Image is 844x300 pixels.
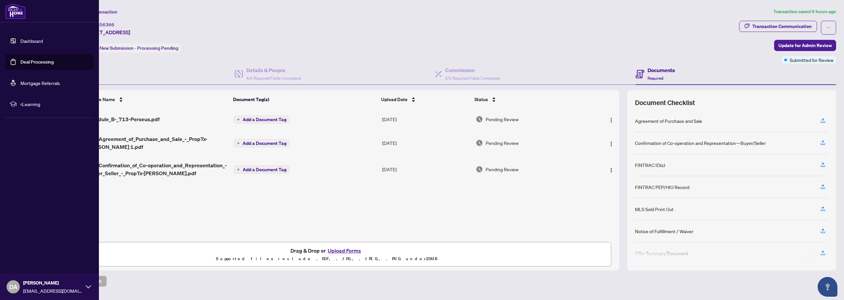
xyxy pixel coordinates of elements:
span: (3) File Name [86,96,115,103]
button: Update for Admin Review [774,40,836,51]
img: Logo [609,141,614,147]
h4: Documents [648,66,675,74]
button: Upload Forms [326,246,363,255]
span: Schedule_B-_713-Perseus.pdf [86,115,160,123]
span: Submitted for Review [790,56,833,64]
img: Logo [609,168,614,173]
span: plus [237,168,240,171]
a: Deal Processing [20,59,54,65]
span: Required [648,76,663,81]
span: Add a Document Tag [243,141,286,146]
span: DA [9,282,17,291]
div: Status: [82,43,181,52]
span: 2/2 Required Fields Completed [445,76,500,81]
span: plus [237,142,240,145]
td: [DATE] [379,109,473,130]
th: (3) File Name [84,90,230,109]
span: ellipsis [826,25,831,30]
div: Notice of Fulfillment / Waiver [635,228,693,235]
td: [DATE] [379,156,473,182]
button: Logo [606,114,617,124]
p: Supported files include .PDF, .JPG, .JPEG, .PNG under 25 MB [46,255,607,263]
span: [STREET_ADDRESS] [82,28,130,36]
span: 4/4 Required Fields Completed [246,76,301,81]
img: Document Status [476,116,483,123]
span: 320_Confirmation_of_Co-operation_and_Representation_-_Buyer_Seller_-_PropTx-[PERSON_NAME].pdf [86,161,228,177]
div: Agreement of Purchase and Sale [635,117,702,124]
img: Logo [609,118,614,123]
th: Status [472,90,585,109]
button: Add a Document Tag [234,166,289,174]
article: Transaction saved 9 hours ago [773,8,836,15]
button: Transaction Communication [739,21,817,32]
img: Document Status [476,166,483,173]
span: New Submission - Processing Pending [100,45,178,51]
h4: Commission [445,66,500,74]
button: Logo [606,138,617,148]
div: MLS Sold Print Out [635,205,674,213]
span: 56366 [100,22,114,28]
span: Pending Review [486,116,519,123]
a: Mortgage Referrals [20,80,60,86]
span: Pending Review [486,139,519,147]
th: Document Tag(s) [230,90,378,109]
div: FINTRAC ID(s) [635,161,665,169]
span: Document Checklist [635,98,695,107]
div: Transaction Communication [752,21,812,32]
span: Upload Date [381,96,407,103]
span: View Transaction [82,9,117,15]
div: Offer Summary Document [635,250,688,257]
button: Logo [606,164,617,175]
div: FINTRAC PEP/HIO Record [635,183,689,191]
span: Drag & Drop orUpload FormsSupported files include .PDF, .JPG, .JPEG, .PNG under25MB [43,242,611,267]
button: Add a Document Tag [234,139,289,148]
img: Document Status [476,139,483,147]
div: Confirmation of Co-operation and Representation—Buyer/Seller [635,139,766,147]
span: [PERSON_NAME] [23,279,82,286]
td: [DATE] [379,130,473,156]
button: Add a Document Tag [234,116,289,123]
span: rLearning [20,100,89,108]
span: Add a Document Tag [243,167,286,172]
img: logo [5,3,26,19]
span: Drag & Drop or [290,246,363,255]
span: plus [237,118,240,121]
th: Upload Date [378,90,472,109]
span: [EMAIL_ADDRESS][DOMAIN_NAME] [23,287,82,294]
span: Status [474,96,488,103]
h4: Details & People [246,66,301,74]
span: Pending Review [486,166,519,173]
span: 100_Agreement_of_Purchase_and_Sale_-_PropTx-[PERSON_NAME] 1.pdf [86,135,228,151]
button: Add a Document Tag [234,139,289,147]
button: Open asap [818,277,837,297]
a: Dashboard [20,38,43,44]
span: Add a Document Tag [243,117,286,122]
span: Update for Admin Review [778,40,832,51]
button: Add a Document Tag [234,115,289,124]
